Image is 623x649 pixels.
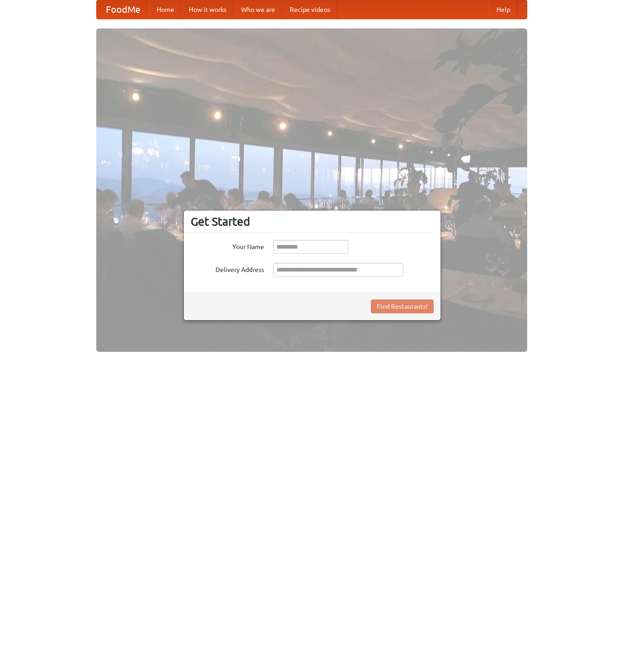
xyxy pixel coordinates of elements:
[234,0,282,19] a: Who we are
[182,0,234,19] a: How it works
[282,0,337,19] a: Recipe videos
[371,300,434,313] button: Find Restaurants!
[191,263,264,274] label: Delivery Address
[489,0,518,19] a: Help
[97,0,149,19] a: FoodMe
[149,0,182,19] a: Home
[191,215,434,228] h3: Get Started
[191,240,264,251] label: Your Name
